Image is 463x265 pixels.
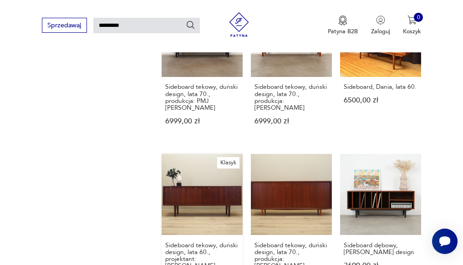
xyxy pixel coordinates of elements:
img: Ikona medalu [338,15,347,25]
button: Patyna B2B [328,15,358,36]
p: 6500,00 zł [344,97,417,104]
p: 6999,00 zł [254,118,328,125]
a: Ikona medaluPatyna B2B [328,15,358,36]
img: Patyna - sklep z meblami i dekoracjami vintage [224,12,254,37]
h3: Sideboard tekowy, duński design, lata 70., produkcja: PMJ [PERSON_NAME] [165,83,239,111]
button: 0Koszyk [403,15,421,36]
img: Ikona koszyka [407,15,417,25]
h3: Sideboard dębowy, [PERSON_NAME] design [344,242,417,256]
p: Zaloguj [371,27,390,36]
button: Zaloguj [371,15,390,36]
h3: Sideboard, Dania, lata 60. [344,83,417,90]
h3: Sideboard tekowy, duński design, lata 70., produkcja: [PERSON_NAME] [254,83,328,111]
button: Szukaj [186,20,196,30]
p: Koszyk [403,27,421,36]
img: Ikonka użytkownika [376,15,385,25]
p: 6999,00 zł [165,118,239,125]
div: 0 [414,13,423,22]
p: Patyna B2B [328,27,358,36]
button: Sprzedawaj [42,18,87,33]
iframe: Smartsupp widget button [432,229,458,254]
a: Sprzedawaj [42,23,87,29]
